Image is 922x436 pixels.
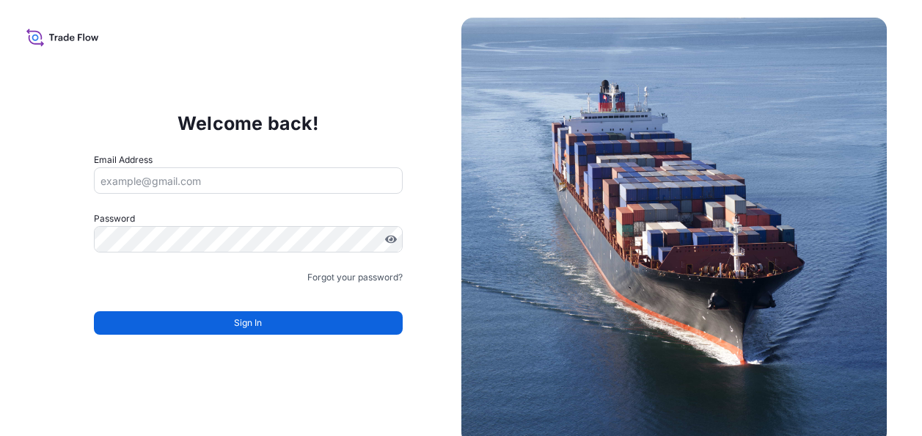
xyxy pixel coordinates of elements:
button: Sign In [94,311,403,335]
input: example@gmail.com [94,167,403,194]
a: Forgot your password? [307,270,403,285]
label: Email Address [94,153,153,167]
button: Show password [385,233,397,245]
span: Sign In [234,316,262,330]
label: Password [94,211,403,226]
p: Welcome back! [178,112,319,135]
